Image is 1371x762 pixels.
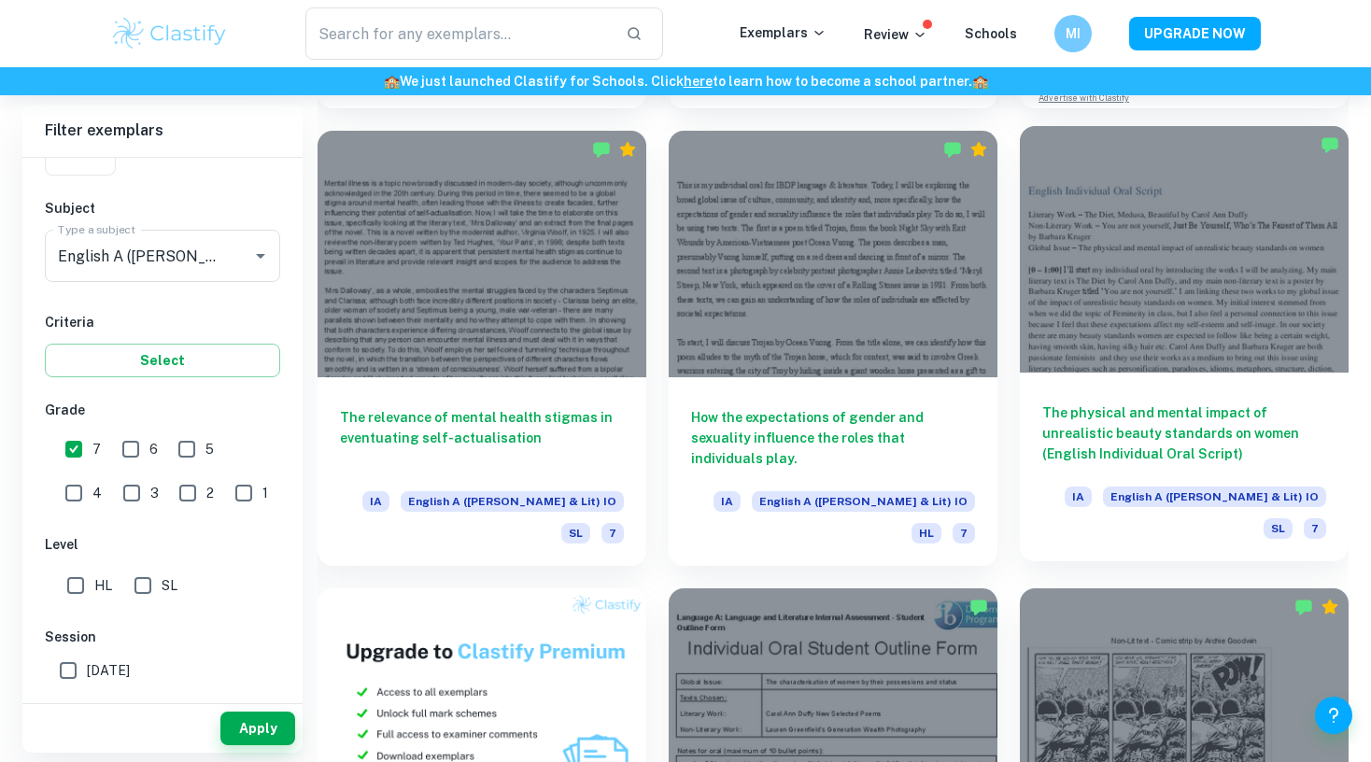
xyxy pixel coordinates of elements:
[162,575,177,596] span: SL
[262,483,268,503] span: 1
[969,140,988,159] div: Premium
[1321,598,1339,616] div: Premium
[1294,598,1313,616] img: Marked
[601,523,624,543] span: 7
[684,74,713,89] a: here
[1054,15,1092,52] button: MI
[45,312,280,332] h6: Criteria
[752,491,975,512] span: English A ([PERSON_NAME] & Lit) IO
[965,26,1017,41] a: Schools
[618,140,637,159] div: Premium
[1020,131,1349,566] a: The physical and mental impact of unrealistic beauty standards on women (English Individual Oral ...
[1304,518,1326,539] span: 7
[1063,23,1084,44] h6: MI
[740,22,827,43] p: Exemplars
[953,523,975,543] span: 7
[92,483,102,503] span: 4
[22,105,303,157] h6: Filter exemplars
[384,74,400,89] span: 🏫
[1321,135,1339,154] img: Marked
[149,439,158,459] span: 6
[401,491,624,512] span: English A ([PERSON_NAME] & Lit) IO
[691,407,975,469] h6: How the expectations of gender and sexuality influence the roles that individuals play.
[912,523,941,543] span: HL
[45,400,280,420] h6: Grade
[318,131,646,566] a: The relevance of mental health stigmas in eventuating self-actualisationIAEnglish A ([PERSON_NAME...
[1065,487,1092,507] span: IA
[58,221,135,237] label: Type a subject
[45,534,280,555] h6: Level
[45,344,280,377] button: Select
[45,627,280,647] h6: Session
[94,575,112,596] span: HL
[110,15,229,52] img: Clastify logo
[943,140,962,159] img: Marked
[714,491,741,512] span: IA
[150,483,159,503] span: 3
[92,439,101,459] span: 7
[362,491,389,512] span: IA
[561,523,590,543] span: SL
[1103,487,1326,507] span: English A ([PERSON_NAME] & Lit) IO
[864,24,927,45] p: Review
[220,712,295,745] button: Apply
[1315,697,1352,734] button: Help and Feedback
[340,407,624,469] h6: The relevance of mental health stigmas in eventuating self-actualisation
[1042,402,1326,464] h6: The physical and mental impact of unrealistic beauty standards on women (English Individual Oral ...
[592,140,611,159] img: Marked
[206,483,214,503] span: 2
[972,74,988,89] span: 🏫
[1264,518,1293,539] span: SL
[247,243,274,269] button: Open
[669,131,997,566] a: How the expectations of gender and sexuality influence the roles that individuals play.IAEnglish ...
[305,7,611,60] input: Search for any exemplars...
[45,198,280,219] h6: Subject
[205,439,214,459] span: 5
[1039,92,1129,105] a: Advertise with Clastify
[1129,17,1261,50] button: UPGRADE NOW
[4,71,1367,92] h6: We just launched Clastify for Schools. Click to learn how to become a school partner.
[969,598,988,616] img: Marked
[87,660,130,681] span: [DATE]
